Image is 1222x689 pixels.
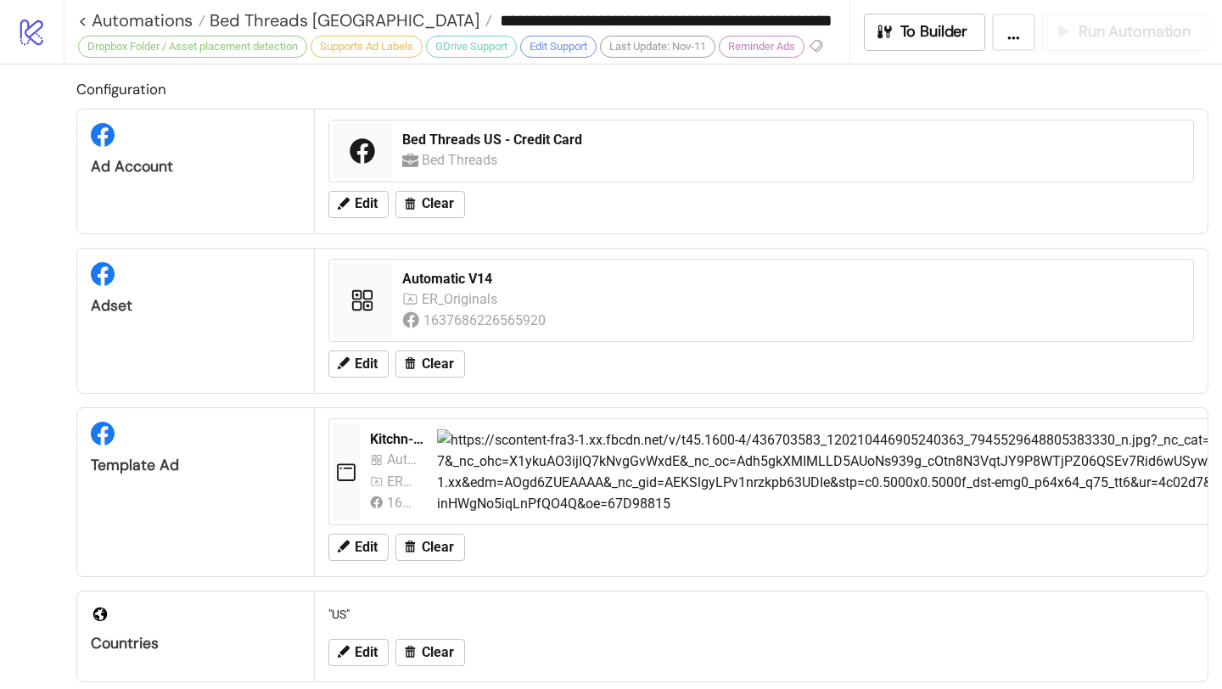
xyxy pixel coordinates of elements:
[328,191,389,218] button: Edit
[328,534,389,561] button: Edit
[76,78,1208,100] h2: Configuration
[422,540,454,555] span: Clear
[402,131,1183,149] div: Bed Threads US - Credit Card
[328,639,389,666] button: Edit
[900,22,968,42] span: To Builder
[719,36,804,58] div: Reminder Ads
[387,449,418,470] div: Automatic V1
[311,36,423,58] div: Supports Ad Labels
[91,634,300,653] div: Countries
[205,9,479,31] span: Bed Threads [GEOGRAPHIC_DATA]
[422,356,454,372] span: Clear
[520,36,597,58] div: Edit Support
[355,540,378,555] span: Edit
[864,14,986,51] button: To Builder
[205,12,492,29] a: Bed Threads [GEOGRAPHIC_DATA]
[328,350,389,378] button: Edit
[422,645,454,660] span: Clear
[370,430,423,449] div: Kitchn-Template-New
[91,157,300,176] div: Ad Account
[91,296,300,316] div: Adset
[395,639,465,666] button: Clear
[355,645,378,660] span: Edit
[422,288,502,310] div: ER_Originals
[395,191,465,218] button: Clear
[423,310,548,331] div: 1637686226565920
[422,149,502,171] div: Bed Threads
[387,471,418,492] div: ER_Originals [2024]
[395,350,465,378] button: Clear
[387,492,418,513] div: 1637686226565920
[91,456,300,475] div: Template Ad
[422,196,454,211] span: Clear
[78,12,205,29] a: < Automations
[426,36,517,58] div: GDrive Support
[322,598,1201,630] div: "US"
[600,36,715,58] div: Last Update: Nov-11
[402,270,1183,288] div: Automatic V14
[395,534,465,561] button: Clear
[992,14,1035,51] button: ...
[355,196,378,211] span: Edit
[355,356,378,372] span: Edit
[78,36,307,58] div: Dropbox Folder / Asset placement detection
